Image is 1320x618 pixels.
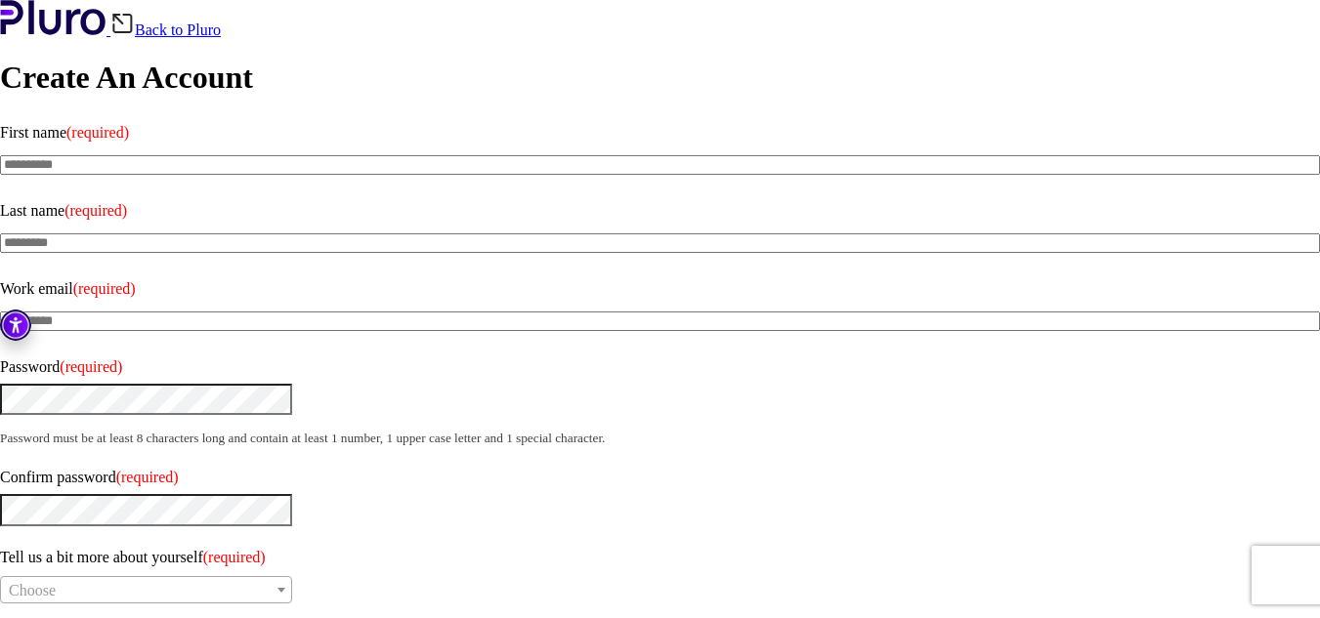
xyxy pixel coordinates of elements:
span: Choose [9,582,56,598]
span: (required) [116,469,179,485]
span: (required) [64,202,127,219]
span: (required) [73,280,136,297]
span: (required) [60,358,122,375]
span: (required) [66,124,129,141]
img: Back icon [110,12,135,35]
span: (required) [203,549,266,565]
a: Back to Pluro [110,21,221,38]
